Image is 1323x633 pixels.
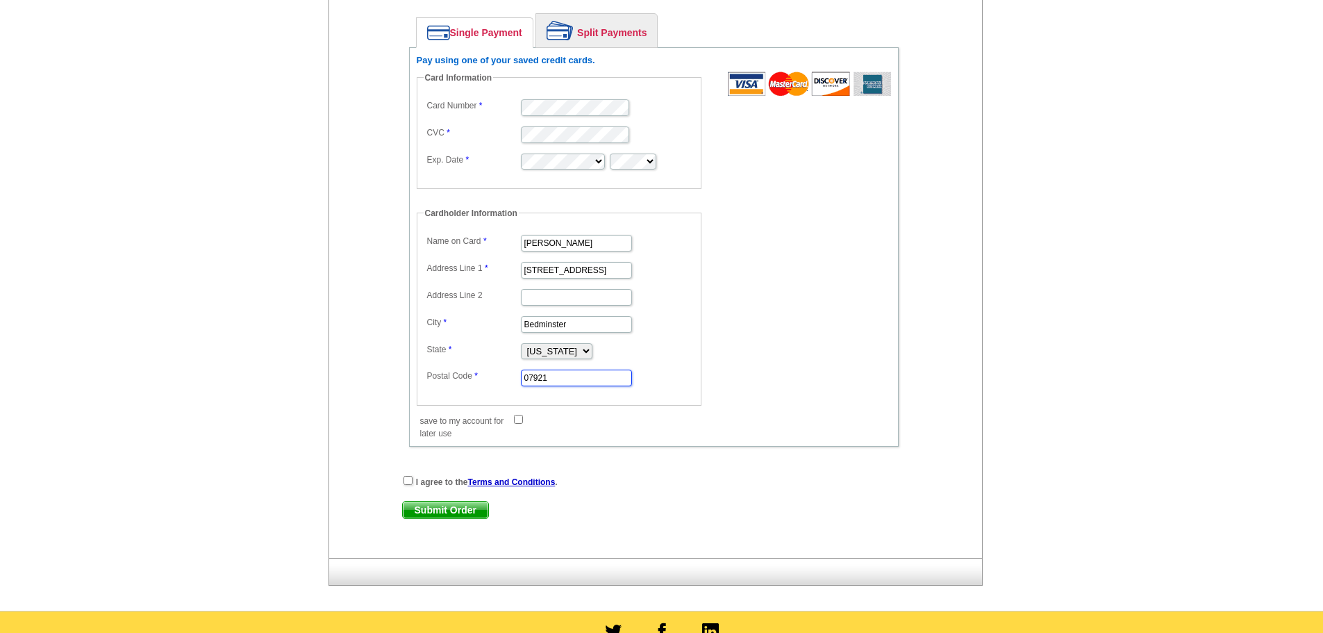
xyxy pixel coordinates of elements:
a: Single Payment [417,18,533,47]
label: City [427,316,519,329]
label: State [427,343,519,356]
h6: Pay using one of your saved credit cards. [417,55,891,66]
label: save to my account for later use [420,415,513,440]
a: Terms and Conditions [468,477,556,487]
label: CVC [427,126,519,139]
iframe: LiveChat chat widget [1045,310,1323,633]
label: Name on Card [427,235,519,247]
a: Split Payments [536,14,657,47]
img: split-payment.png [547,21,574,40]
label: Postal Code [427,370,519,382]
legend: Cardholder Information [424,207,519,220]
span: Submit Order [403,502,488,518]
label: Exp. Date [427,154,519,166]
legend: Card Information [424,72,494,84]
label: Card Number [427,99,519,112]
img: single-payment.png [427,25,450,40]
label: Address Line 2 [427,289,519,302]
label: Address Line 1 [427,262,519,274]
img: acceptedCards.gif [728,72,891,96]
strong: I agree to the . [416,477,558,487]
